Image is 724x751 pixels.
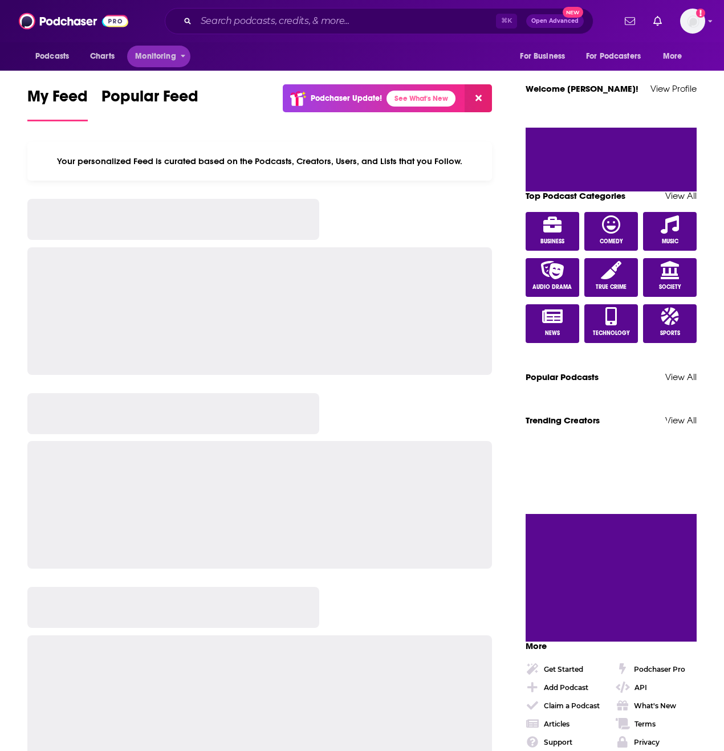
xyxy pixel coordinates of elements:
a: View All [665,190,697,201]
span: Society [659,284,681,291]
a: Podchaser Pro [616,662,697,676]
a: API [616,680,697,694]
a: Welcome [PERSON_NAME]! [526,83,638,94]
div: Articles [544,720,570,728]
span: For Business [520,48,565,64]
div: Get Started [544,665,583,674]
span: Open Advanced [531,18,579,24]
div: API [634,683,647,692]
button: open menu [655,46,697,67]
span: Audio Drama [532,284,572,291]
a: News [526,304,579,343]
a: Technology [584,304,638,343]
span: Popular Feed [101,87,198,113]
a: What's New [616,699,697,712]
svg: Add a profile image [696,9,705,18]
button: open menu [512,46,579,67]
span: More [663,48,682,64]
a: View All [665,415,697,426]
span: More [526,640,547,651]
a: True Crime [584,258,638,297]
a: Terms [616,717,697,730]
div: What's New [634,701,676,710]
span: Podcasts [35,48,69,64]
span: Music [662,238,678,245]
a: Charts [83,46,121,67]
a: See What's New [387,91,455,107]
input: Search podcasts, credits, & more... [196,12,496,30]
div: Podchaser Pro [634,665,685,674]
span: ⌘ K [496,14,517,28]
a: Trending Creators [526,415,600,426]
a: View All [665,372,697,382]
div: Terms [634,720,656,728]
a: Popular Feed [101,87,198,121]
div: Support [544,738,572,746]
a: Society [643,258,697,297]
a: Articles [526,717,607,730]
span: News [545,330,560,337]
a: Music [643,212,697,251]
a: Comedy [584,212,638,251]
a: Audio Drama [526,258,579,297]
a: My Feed [27,87,88,121]
span: Logged in as danikarchmer [680,9,705,34]
a: Privacy [616,735,697,749]
div: Add Podcast [544,683,588,692]
span: Monitoring [135,48,176,64]
span: My Feed [27,87,88,113]
img: User Profile [680,9,705,34]
div: Claim a Podcast [544,701,600,710]
span: True Crime [596,284,627,291]
button: open menu [27,46,84,67]
span: Technology [593,330,630,337]
button: open menu [579,46,657,67]
a: Add Podcast [526,680,607,694]
a: Popular Podcasts [526,372,599,382]
span: New [563,7,583,18]
div: Privacy [634,738,660,746]
span: Charts [90,48,115,64]
a: View Profile [650,83,697,94]
span: For Podcasters [586,48,641,64]
a: Show notifications dropdown [620,11,640,31]
a: Claim a Podcast [526,699,607,712]
a: Support [526,735,607,749]
button: Open AdvancedNew [526,14,584,28]
a: Sports [643,304,697,343]
a: Show notifications dropdown [649,11,666,31]
a: Top Podcast Categories [526,190,625,201]
button: open menu [127,46,190,67]
button: Show profile menu [680,9,705,34]
a: Business [526,212,579,251]
span: Business [540,238,564,245]
img: Podchaser - Follow, Share and Rate Podcasts [19,10,128,32]
span: Sports [660,330,680,337]
span: Comedy [600,238,623,245]
div: Your personalized Feed is curated based on the Podcasts, Creators, Users, and Lists that you Follow. [27,142,492,181]
div: Search podcasts, credits, & more... [165,8,593,34]
p: Podchaser Update! [311,93,382,103]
